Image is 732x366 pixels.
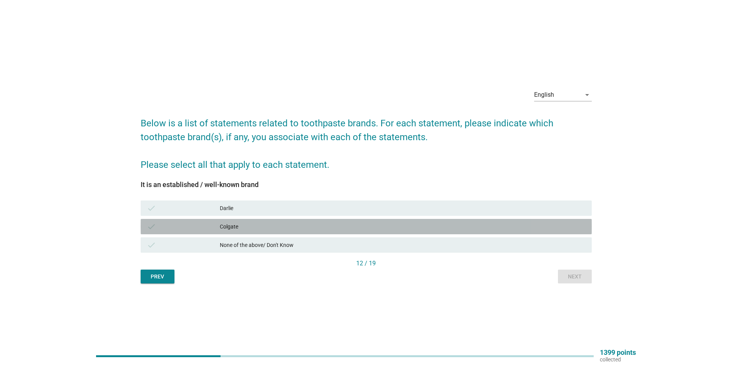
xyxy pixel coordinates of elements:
[220,222,586,231] div: Colgate
[147,204,156,213] i: check
[141,179,592,190] div: It is an established / well-known brand
[147,240,156,250] i: check
[141,109,592,172] h2: Below is a list of statements related to toothpaste brands. For each statement, please indicate w...
[220,240,586,250] div: None of the above/ Don't Know
[147,222,156,231] i: check
[583,90,592,99] i: arrow_drop_down
[600,349,636,356] p: 1399 points
[141,270,174,283] button: Prev
[600,356,636,363] p: collected
[147,273,168,281] div: Prev
[220,204,586,213] div: Darlie
[534,91,554,98] div: English
[141,259,592,268] div: 12 / 19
